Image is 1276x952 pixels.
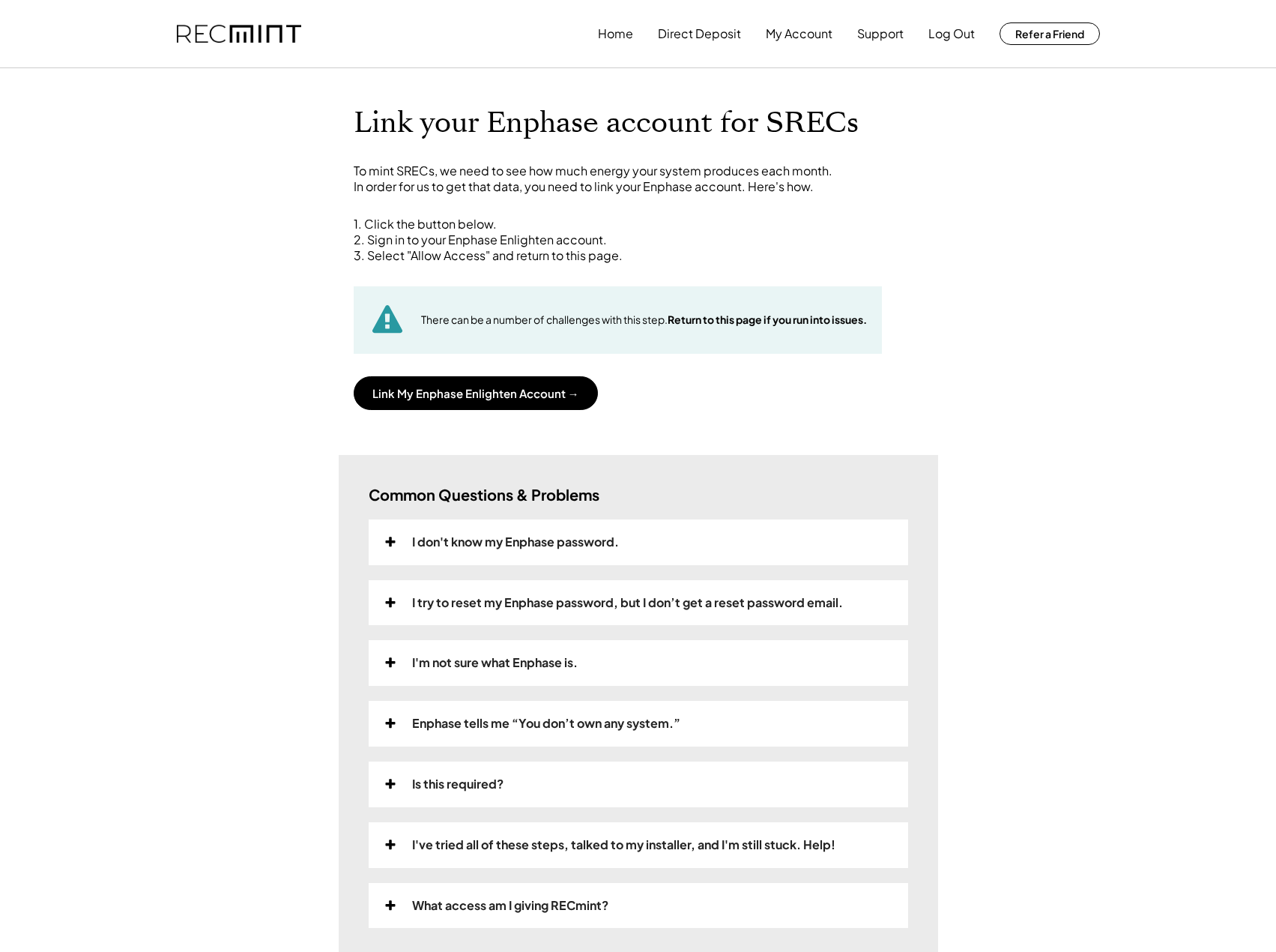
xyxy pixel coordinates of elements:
[354,163,923,195] div: To mint SRECs, we need to see how much energy your system produces each month. In order for us to...
[857,19,904,49] button: Support
[354,376,598,410] button: Link My Enphase Enlighten Account →
[928,19,975,49] button: Log Out
[412,716,680,732] div: Enphase tells me “You don’t own any system.”
[354,106,923,141] h1: Link your Enphase account for SRECs
[354,217,923,263] div: 1. Click the button below. 2. Sign in to your Enphase Enlighten account. 3. Select "Allow Access"...
[412,837,835,853] div: I've tried all of these steps, talked to my installer, and I'm still stuck. Help!
[412,534,619,550] div: I don't know my Enphase password.
[412,655,578,671] div: I'm not sure what Enphase is.
[177,25,301,43] img: recmint-logotype%403x.png
[421,313,867,328] div: There can be a number of challenges with this step.
[658,19,741,49] button: Direct Deposit
[1000,22,1100,45] button: Refer a Friend
[598,19,633,49] button: Home
[766,19,832,49] button: My Account
[412,898,608,914] div: What access am I giving RECmint?
[412,595,843,611] div: I try to reset my Enphase password, but I don’t get a reset password email.
[412,777,504,792] div: Is this required?
[369,485,599,504] h3: Common Questions & Problems
[668,313,867,326] strong: Return to this page if you run into issues.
